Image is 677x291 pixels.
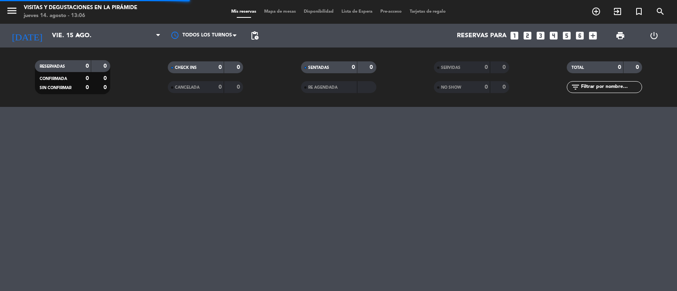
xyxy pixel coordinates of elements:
[502,84,507,90] strong: 0
[562,30,572,41] i: looks_5
[308,66,329,70] span: SENTADAS
[572,66,584,70] span: TOTAL
[300,10,338,14] span: Disponibilidad
[485,65,488,70] strong: 0
[219,65,222,70] strong: 0
[250,31,259,40] span: pending_actions
[535,30,546,41] i: looks_3
[656,7,665,16] i: search
[237,65,242,70] strong: 0
[613,7,622,16] i: exit_to_app
[40,65,65,68] span: RESERVADAS
[636,65,641,70] strong: 0
[6,5,18,17] i: menu
[104,85,108,90] strong: 0
[571,82,580,92] i: filter_list
[86,76,89,81] strong: 0
[441,66,460,70] span: SERVIDAS
[580,83,642,91] input: Filtrar por nombre...
[74,31,83,40] i: arrow_drop_down
[237,84,242,90] strong: 0
[352,65,355,70] strong: 0
[370,65,374,70] strong: 0
[522,30,533,41] i: looks_two
[104,63,108,69] strong: 0
[6,5,18,19] button: menu
[260,10,300,14] span: Mapa de mesas
[634,7,644,16] i: turned_in_not
[457,32,506,40] span: Reservas para
[376,10,406,14] span: Pre-acceso
[549,30,559,41] i: looks_4
[40,86,71,90] span: SIN CONFIRMAR
[338,10,376,14] span: Lista de Espera
[618,65,621,70] strong: 0
[227,10,260,14] span: Mis reservas
[308,86,338,89] span: RE AGENDADA
[509,30,520,41] i: looks_one
[591,7,601,16] i: add_circle_outline
[104,76,108,81] strong: 0
[616,31,625,40] span: print
[86,85,89,90] strong: 0
[24,12,137,20] div: jueves 14. agosto - 13:06
[86,63,89,69] strong: 0
[24,4,137,12] div: Visitas y degustaciones en La Pirámide
[441,86,461,89] span: NO SHOW
[175,66,197,70] span: CHECK INS
[575,30,585,41] i: looks_6
[637,24,671,48] div: LOG OUT
[485,84,488,90] strong: 0
[588,30,598,41] i: add_box
[175,86,199,89] span: CANCELADA
[40,77,67,81] span: CONFIRMADA
[649,31,659,40] i: power_settings_new
[6,27,48,44] i: [DATE]
[406,10,450,14] span: Tarjetas de regalo
[219,84,222,90] strong: 0
[502,65,507,70] strong: 0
